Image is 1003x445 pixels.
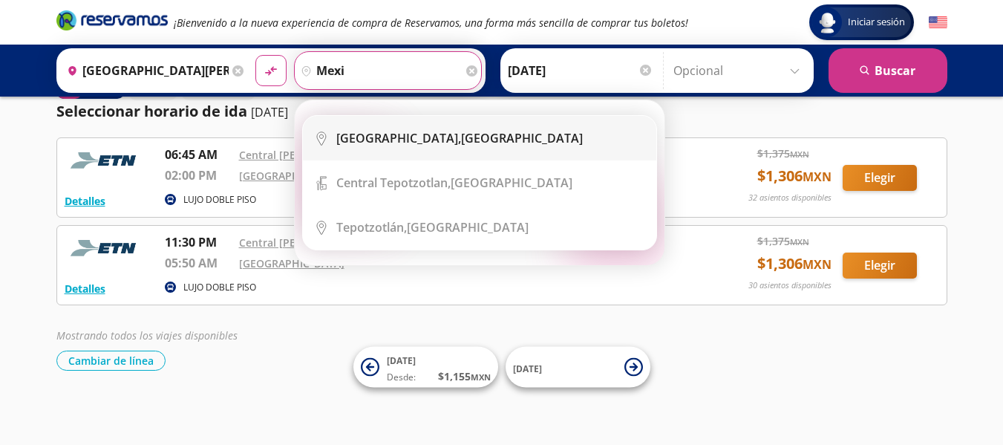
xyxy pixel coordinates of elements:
p: 32 asientos disponibles [748,192,832,204]
small: MXN [790,149,809,160]
span: $ 1,375 [757,233,809,249]
span: [DATE] [513,362,542,374]
span: $ 1,375 [757,146,809,161]
a: [GEOGRAPHIC_DATA] [239,256,344,270]
em: ¡Bienvenido a la nueva experiencia de compra de Reservamos, una forma más sencilla de comprar tus... [174,16,688,30]
button: Detalles [65,281,105,296]
span: Desde: [387,371,416,384]
input: Elegir Fecha [508,52,653,89]
p: LUJO DOBLE PISO [183,193,256,207]
button: Cambiar de línea [56,351,166,371]
span: $ 1,155 [438,368,491,384]
a: Brand Logo [56,9,168,36]
button: [DATE] [506,347,650,388]
div: [GEOGRAPHIC_DATA] [336,130,583,146]
a: Central [PERSON_NAME] [239,148,363,162]
a: Central [PERSON_NAME] [239,236,363,250]
div: [GEOGRAPHIC_DATA] [336,219,529,236]
p: 11:30 PM [165,233,232,251]
button: Detalles [65,193,105,209]
button: Buscar [829,48,947,93]
b: Central Tepotzotlan, [336,175,451,191]
span: [DATE] [387,354,416,367]
p: 06:45 AM [165,146,232,163]
b: [GEOGRAPHIC_DATA], [336,130,461,146]
small: MXN [803,169,832,185]
p: 30 asientos disponibles [748,279,832,292]
div: [GEOGRAPHIC_DATA] [336,175,572,191]
em: Mostrando todos los viajes disponibles [56,328,238,342]
span: Iniciar sesión [842,15,911,30]
p: 02:00 PM [165,166,232,184]
b: Tepotzotlán, [336,219,407,236]
small: MXN [803,256,832,273]
a: [GEOGRAPHIC_DATA] [239,169,344,183]
button: [DATE]Desde:$1,155MXN [353,347,498,388]
img: RESERVAMOS [65,146,146,175]
span: $ 1,306 [757,165,832,187]
p: Seleccionar horario de ida [56,100,247,123]
p: 05:50 AM [165,254,232,272]
p: [DATE] [251,103,288,121]
input: Opcional [673,52,806,89]
p: LUJO DOBLE PISO [183,281,256,294]
button: English [929,13,947,32]
span: $ 1,306 [757,253,832,275]
button: Elegir [843,253,917,279]
input: Buscar Origen [61,52,229,89]
small: MXN [471,371,491,383]
input: Buscar Destino [295,52,463,89]
img: RESERVAMOS [65,233,146,263]
small: MXN [790,236,809,247]
button: Elegir [843,165,917,191]
i: Brand Logo [56,9,168,31]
